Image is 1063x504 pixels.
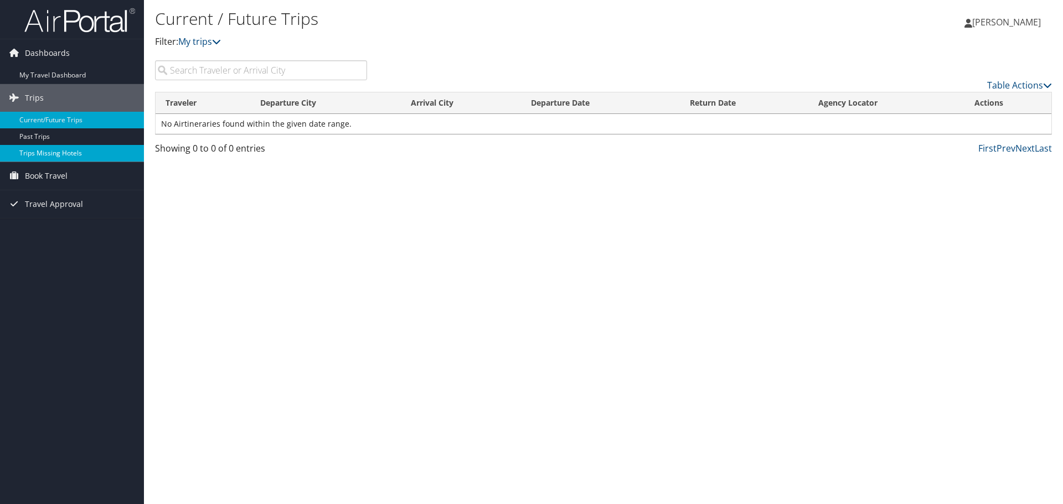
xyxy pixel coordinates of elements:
[808,92,964,114] th: Agency Locator: activate to sort column ascending
[972,16,1041,28] span: [PERSON_NAME]
[401,92,521,114] th: Arrival City: activate to sort column ascending
[155,60,367,80] input: Search Traveler or Arrival City
[155,35,753,49] p: Filter:
[964,6,1052,39] a: [PERSON_NAME]
[521,92,680,114] th: Departure Date: activate to sort column descending
[24,7,135,33] img: airportal-logo.png
[25,162,68,190] span: Book Travel
[964,92,1051,114] th: Actions
[156,92,250,114] th: Traveler: activate to sort column ascending
[156,114,1051,134] td: No Airtineraries found within the given date range.
[978,142,997,154] a: First
[1035,142,1052,154] a: Last
[155,7,753,30] h1: Current / Future Trips
[178,35,221,48] a: My trips
[25,39,70,67] span: Dashboards
[987,79,1052,91] a: Table Actions
[25,190,83,218] span: Travel Approval
[155,142,367,160] div: Showing 0 to 0 of 0 entries
[680,92,808,114] th: Return Date: activate to sort column ascending
[250,92,401,114] th: Departure City: activate to sort column ascending
[1015,142,1035,154] a: Next
[25,84,44,112] span: Trips
[997,142,1015,154] a: Prev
